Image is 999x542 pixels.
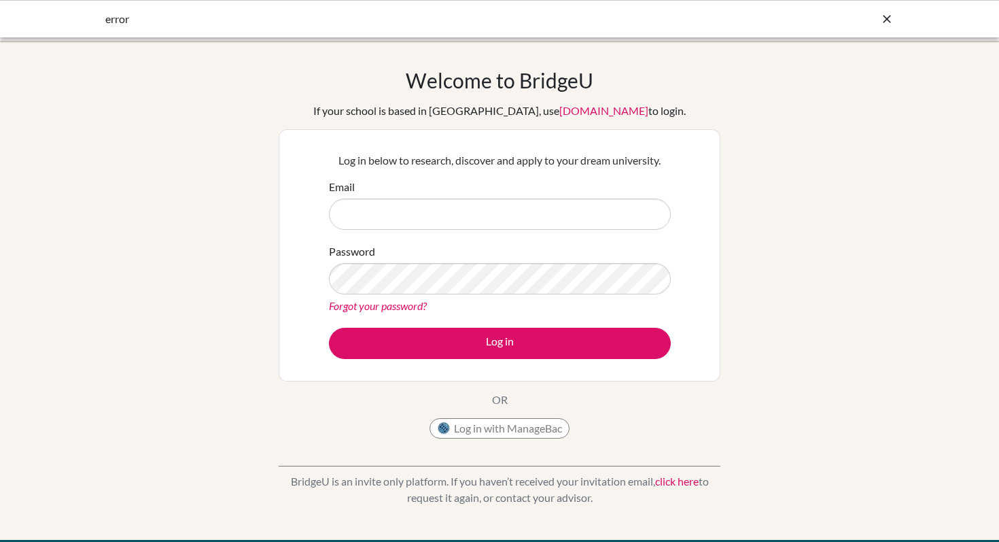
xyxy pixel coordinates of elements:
p: BridgeU is an invite only platform. If you haven’t received your invitation email, to request it ... [279,473,720,506]
p: OR [492,392,508,408]
button: Log in with ManageBac [430,418,569,439]
p: Log in below to research, discover and apply to your dream university. [329,152,671,169]
button: Log in [329,328,671,359]
div: error [105,11,690,27]
a: [DOMAIN_NAME] [559,104,648,117]
label: Password [329,243,375,260]
a: click here [655,475,699,488]
a: Forgot your password? [329,299,427,312]
h1: Welcome to BridgeU [406,68,593,92]
div: If your school is based in [GEOGRAPHIC_DATA], use to login. [313,103,686,119]
label: Email [329,179,355,195]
